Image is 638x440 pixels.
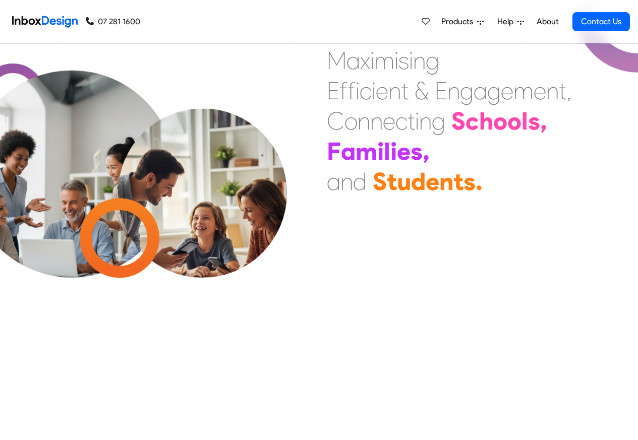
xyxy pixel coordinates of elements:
div: S [451,106,466,136]
a: Help [493,12,528,32]
div: m [374,45,394,76]
div: c [395,106,408,136]
div: a [346,45,360,76]
div: . [476,166,483,197]
div: d [411,166,426,197]
div: n [358,106,370,136]
div: i [415,106,419,136]
div: n [447,76,460,106]
div: t [408,106,415,136]
div: , [540,106,547,136]
div: m [356,136,377,166]
div: u [397,166,411,197]
div: c [466,106,479,136]
div: o [493,106,507,136]
div: F [327,136,341,166]
div: o [344,106,358,136]
div: n [370,106,383,136]
div: e [397,136,411,166]
div: s [463,166,476,197]
div: n [340,166,353,197]
div: s [528,106,540,136]
div: c [360,76,372,106]
div: t [401,76,409,106]
div: e [534,76,546,106]
div: E [435,76,447,106]
div: i [409,45,413,76]
div: n [439,166,453,197]
div: , [566,76,571,106]
div: n [388,76,401,106]
div: n [419,106,432,136]
div: i [370,45,374,76]
div: i [390,136,397,166]
div: M [327,45,346,76]
div: m [513,76,534,106]
div: S [373,166,387,197]
div: h [479,106,493,136]
div: i [372,76,376,106]
a: Contact Us [572,12,630,31]
div: E [327,76,339,106]
div: t [559,76,566,106]
div: s [411,136,423,166]
span: Products [441,16,477,28]
div: a [327,166,340,197]
div: t [387,166,397,197]
a: 07 281 1600 [86,16,140,28]
span: Help [497,16,517,28]
a: Products [437,12,488,32]
div: o [507,106,521,136]
div: l [521,106,528,136]
div: d [353,166,367,197]
div: C [327,106,344,136]
div: i [394,45,398,76]
div: e [501,76,513,106]
div: n [546,76,559,106]
div: i [356,76,360,106]
img: parents_with_child.png [97,108,308,320]
div: t [453,166,463,197]
div: x [360,45,370,76]
div: & [415,76,429,106]
div: l [384,136,390,166]
div: , [423,136,430,166]
div: a [341,136,356,166]
div: a [474,76,487,106]
div: e [376,76,388,106]
div: n [413,45,426,76]
div: g [426,45,439,76]
div: e [383,106,395,136]
a: About [534,12,561,32]
div: Maximising Efficient & Engagement, Connecting Schools, Families, and Students. [327,45,571,197]
div: g [432,106,445,136]
div: f [347,76,356,106]
div: f [339,76,347,106]
div: e [426,166,439,197]
div: g [460,76,474,106]
div: g [487,76,501,106]
div: s [398,45,409,76]
div: i [377,136,384,166]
